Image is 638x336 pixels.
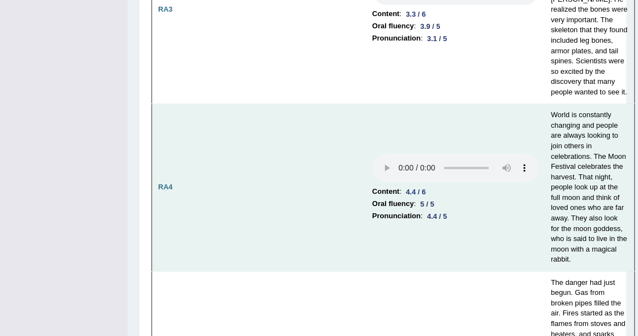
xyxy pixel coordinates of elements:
[372,20,414,32] b: Oral fluency
[158,183,173,191] b: RA4
[372,198,539,210] li: :
[372,8,399,20] b: Content
[416,21,444,32] div: 3.9 / 5
[372,210,421,222] b: Pronunciation
[372,198,414,210] b: Oral fluency
[372,185,539,198] li: :
[372,210,539,222] li: :
[372,32,539,44] li: :
[372,185,399,198] b: Content
[158,5,173,13] b: RA3
[372,20,539,32] li: :
[545,104,634,271] td: World is constantly changing and people are always looking to join others in celebrations. The Mo...
[372,32,421,44] b: Pronunciation
[416,198,438,210] div: 5 / 5
[401,8,430,20] div: 3.3 / 6
[423,210,452,222] div: 4.4 / 5
[401,186,430,198] div: 4.4 / 6
[372,8,539,20] li: :
[423,33,452,44] div: 3.1 / 5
